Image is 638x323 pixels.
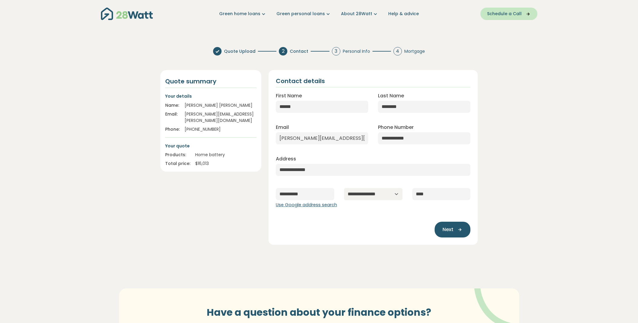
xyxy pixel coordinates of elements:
[165,152,190,158] div: Products:
[435,222,470,237] button: Next
[276,132,368,144] input: Enter email
[276,11,331,17] a: Green personal loans
[165,111,180,124] div: Email:
[279,47,287,56] div: 2
[165,143,256,149] p: Your quote
[165,93,256,99] p: Your details
[224,48,256,55] span: Quote Upload
[185,102,256,109] div: [PERSON_NAME] [PERSON_NAME]
[219,11,267,17] a: Green home loans
[276,202,337,208] button: Use Google address search
[165,102,180,109] div: Name:
[276,124,289,131] label: Email
[185,111,256,124] div: [PERSON_NAME][EMAIL_ADDRESS][PERSON_NAME][DOMAIN_NAME]
[341,11,379,17] a: About 28Watt
[290,48,308,55] span: Contact
[101,6,537,22] nav: Main navigation
[378,92,404,99] label: Last Name
[332,47,340,56] div: 3
[165,126,180,133] div: Phone:
[185,126,256,133] div: [PHONE_NUMBER]
[378,124,414,131] label: Phone Number
[388,11,419,17] a: Help & advice
[181,307,457,318] h3: Have a question about your finance options?
[276,77,325,85] h2: Contact details
[393,47,402,56] div: 4
[101,8,153,20] img: 28Watt
[195,160,256,167] div: $ 16,013
[276,92,302,99] label: First Name
[343,48,370,55] span: Personal Info
[195,152,256,158] div: Home battery
[487,11,522,17] span: Schedule a Call
[480,8,537,20] button: Schedule a Call
[165,77,256,85] h4: Quote summary
[443,226,453,233] span: Next
[165,160,190,167] div: Total price:
[276,155,296,163] label: Address
[404,48,425,55] span: Mortgage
